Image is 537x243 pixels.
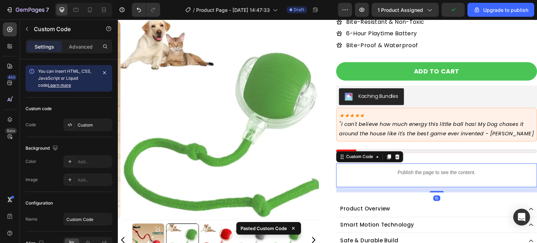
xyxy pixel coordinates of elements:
p: Publish the page to see the content. [219,149,420,157]
button: 1 product assigned [372,3,439,17]
div: Color [26,158,36,165]
p: 6-Hour Playtime Battery [229,10,307,17]
div: Configuration [26,200,53,206]
div: Upgrade to publish [473,6,528,14]
div: Open Intercom Messenger [513,209,530,226]
p: Advanced [69,43,93,50]
span: You can insert HTML, CSS, JavaScript or Liquid code [38,69,91,88]
div: Rich Text Editor. Editing area: main [219,88,420,122]
p: Pasted Custom Code [241,225,287,232]
div: 450 [7,74,17,80]
div: 15 [316,176,323,181]
p: " [222,100,416,119]
p: Custom Code [34,25,93,33]
div: Kaching Bundles [241,73,281,80]
div: Beta [5,128,17,134]
button: Upgrade to publish [467,3,534,17]
div: Add... [78,177,110,183]
span: Product Page - [DATE] 14:47:33 [196,6,270,14]
p: Safe & Durable Build [223,217,281,225]
p: Smart Motion Technology [223,201,296,209]
span: I can't believe how much energy this little ball has! My Dog chases it around the house like it's... [222,101,406,117]
p: Settings [35,43,54,50]
span: / [193,6,195,14]
button: 7 [3,3,52,17]
p: 7 [46,6,49,14]
span: 1 product assigned [378,6,423,14]
div: Custom Code [227,134,257,140]
button: Add to cart [219,42,420,61]
iframe: Design area [118,20,537,243]
button: Carousel Back Arrow [1,216,9,224]
div: Custom code [26,106,52,112]
div: Add... [78,159,110,165]
div: Undo/Redo [132,3,160,17]
div: Background [26,144,59,153]
div: Code [26,122,36,128]
button: Kaching Bundles [221,69,286,85]
div: Name [26,216,37,222]
div: Add to cart [296,47,342,57]
p: Product Overview [223,185,272,193]
span: ★★★★★ [222,92,247,100]
p: Bite-Proof & Waterproof [229,22,307,29]
span: Draft [294,7,304,13]
span: - [PERSON_NAME] [368,110,416,117]
div: Custom [78,122,110,128]
button: Carousel Next Arrow [192,216,200,224]
div: Image [26,177,38,183]
a: Learn more [48,83,71,88]
img: KachingBundles.png [227,73,235,81]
